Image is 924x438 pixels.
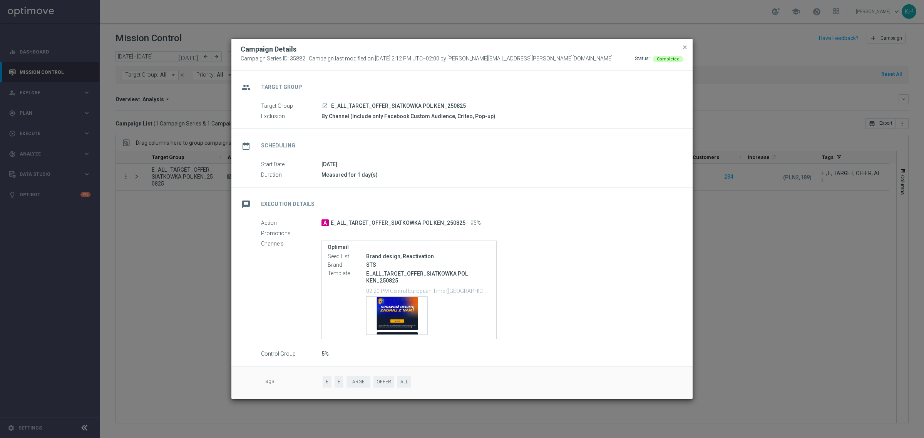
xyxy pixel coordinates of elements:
[328,270,366,277] label: Template
[323,376,331,388] span: E
[262,376,323,388] label: Tags
[239,197,253,211] i: message
[261,351,321,358] label: Control Group
[657,57,680,62] span: Completed
[321,112,678,120] div: By Channel (Include only Facebook Custom Audience, Criteo, Pop-up)
[261,142,295,149] h2: Scheduling
[331,220,465,227] span: E_ALL_TARGET_OFFER_SIATKOWKA POL KEN_250825
[321,171,678,179] div: Measured for 1 day(s)
[653,55,683,62] colored-tag: Completed
[239,139,253,153] i: date_range
[261,103,321,110] label: Target Group
[331,103,466,110] span: E_ALL_TARGET_OFFER_SIATKOWKA POL KEN_250825
[321,160,678,168] div: [DATE]
[322,103,328,109] i: launch
[261,230,321,237] label: Promotions
[241,45,296,54] h2: Campaign Details
[241,55,613,62] span: Campaign Series ID: 35882 | Campaign last modified on [DATE] 2:12 PM UTC+02:00 by [PERSON_NAME][E...
[397,376,411,388] span: ALL
[321,219,329,226] span: A
[366,261,490,269] div: STS
[682,44,688,50] span: close
[261,172,321,179] label: Duration
[261,84,302,91] h2: Target Group
[335,376,343,388] span: E
[373,376,394,388] span: OFFER
[261,220,321,227] label: Action
[261,161,321,168] label: Start Date
[321,350,678,358] div: 5%
[328,262,366,269] label: Brand
[366,252,490,260] div: Brand design, Reactivation
[366,270,490,284] p: E_ALL_TARGET_OFFER_SIATKOWKA POL KEN_250825
[346,376,370,388] span: TARGET
[321,103,328,110] a: launch
[261,113,321,120] label: Exclusion
[470,220,481,227] span: 95%
[261,201,315,208] h2: Execution Details
[239,80,253,94] i: group
[366,287,490,294] p: 02:20 PM Central European Time ([GEOGRAPHIC_DATA]) (UTC +02:00)
[328,244,490,251] label: Optimail
[261,241,321,247] label: Channels
[328,253,366,260] label: Seed List
[635,55,650,62] div: Status:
